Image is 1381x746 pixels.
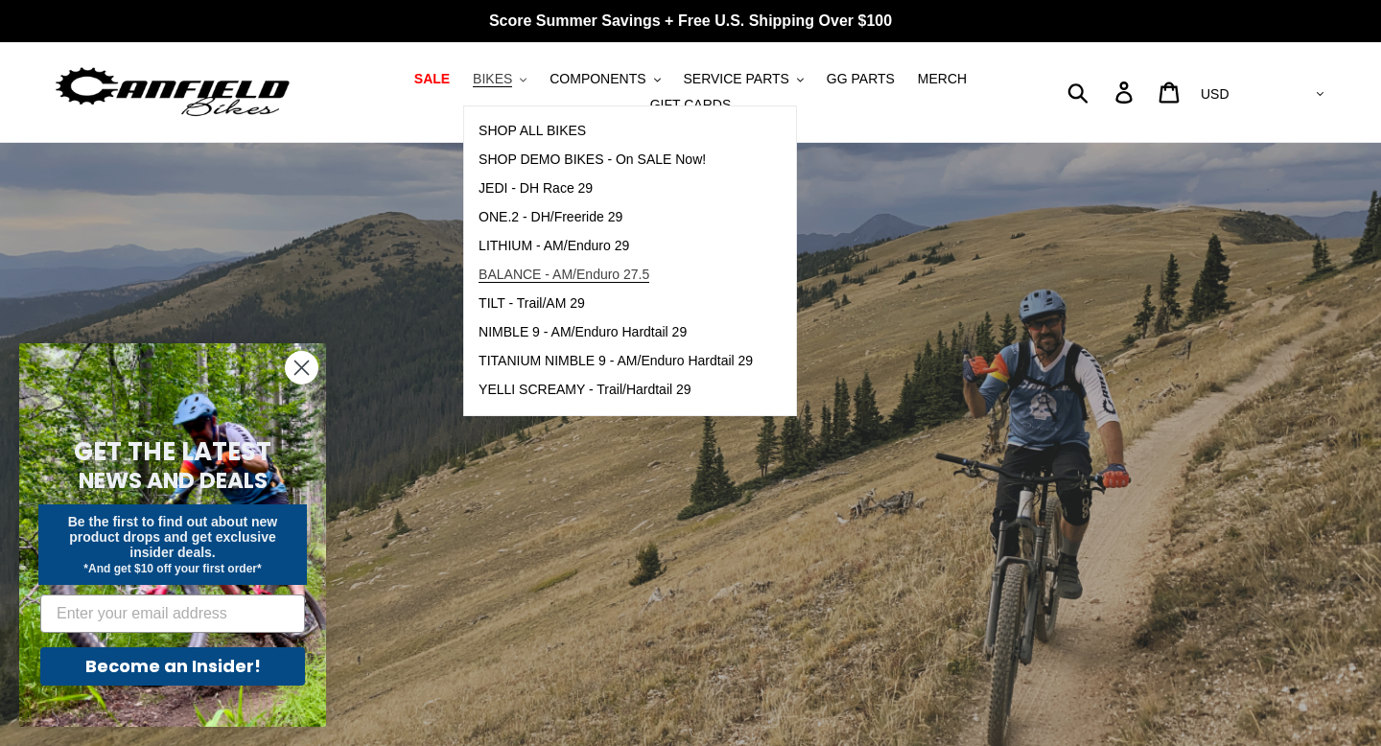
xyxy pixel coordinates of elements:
[464,146,767,175] a: SHOP DEMO BIKES - On SALE Now!
[1078,71,1127,113] input: Search
[464,203,767,232] a: ONE.2 - DH/Freeride 29
[464,261,767,290] a: BALANCE - AM/Enduro 27.5
[40,594,305,633] input: Enter your email address
[74,434,271,469] span: GET THE LATEST
[285,351,318,385] button: Close dialog
[650,97,732,113] span: GIFT CARDS
[479,180,593,197] span: JEDI - DH Race 29
[464,376,767,405] a: YELLI SCREAMY - Trail/Hardtail 29
[405,66,459,92] a: SALE
[479,152,706,168] span: SHOP DEMO BIKES - On SALE Now!
[641,92,741,118] a: GIFT CARDS
[479,382,691,398] span: YELLI SCREAMY - Trail/Hardtail 29
[53,62,293,123] img: Canfield Bikes
[479,295,585,312] span: TILT - Trail/AM 29
[479,238,629,254] span: LITHIUM - AM/Enduro 29
[908,66,976,92] a: MERCH
[479,123,586,139] span: SHOP ALL BIKES
[479,267,649,283] span: BALANCE - AM/Enduro 27.5
[479,324,687,340] span: NIMBLE 9 - AM/Enduro Hardtail 29
[918,71,967,87] span: MERCH
[550,71,645,87] span: COMPONENTS
[683,71,788,87] span: SERVICE PARTS
[464,347,767,376] a: TITANIUM NIMBLE 9 - AM/Enduro Hardtail 29
[817,66,904,92] a: GG PARTS
[464,117,767,146] a: SHOP ALL BIKES
[464,290,767,318] a: TILT - Trail/AM 29
[827,71,895,87] span: GG PARTS
[479,353,753,369] span: TITANIUM NIMBLE 9 - AM/Enduro Hardtail 29
[464,175,767,203] a: JEDI - DH Race 29
[464,232,767,261] a: LITHIUM - AM/Enduro 29
[479,209,622,225] span: ONE.2 - DH/Freeride 29
[414,71,450,87] span: SALE
[79,465,268,496] span: NEWS AND DEALS
[463,66,536,92] button: BIKES
[473,71,512,87] span: BIKES
[40,647,305,686] button: Become an Insider!
[83,562,261,575] span: *And get $10 off your first order*
[68,514,278,560] span: Be the first to find out about new product drops and get exclusive insider deals.
[673,66,812,92] button: SERVICE PARTS
[464,318,767,347] a: NIMBLE 9 - AM/Enduro Hardtail 29
[540,66,669,92] button: COMPONENTS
